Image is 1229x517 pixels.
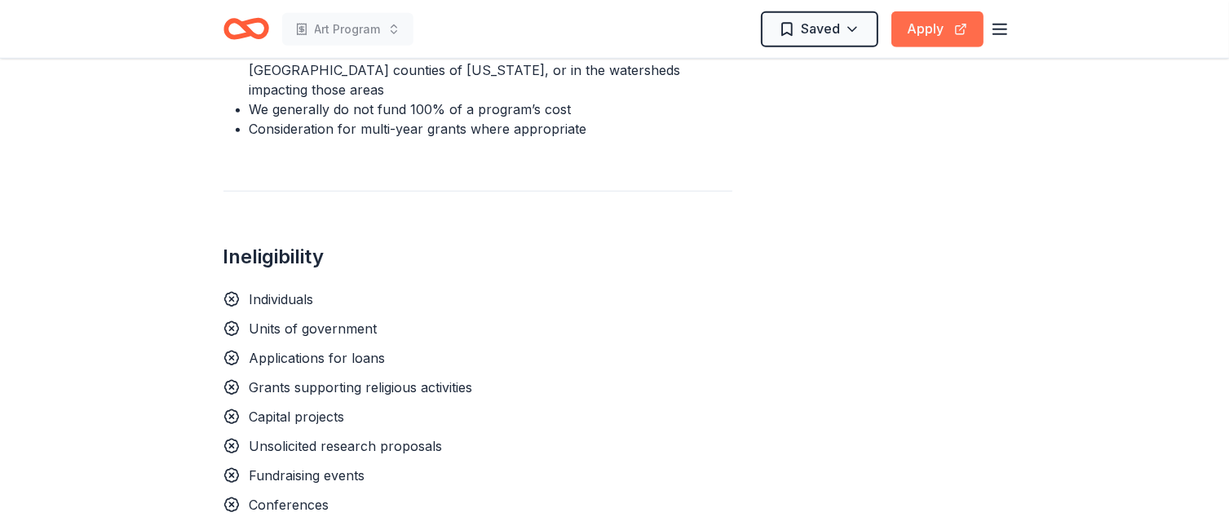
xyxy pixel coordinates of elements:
button: Art Program [282,13,413,46]
span: Fundraising events [250,467,365,484]
button: Saved [761,11,878,47]
span: Capital projects [250,409,345,425]
li: Located in [GEOGRAPHIC_DATA], [GEOGRAPHIC_DATA], and [GEOGRAPHIC_DATA] counties of [US_STATE], or... [250,41,732,99]
a: Home [223,10,269,48]
span: Saved [802,18,841,39]
h2: Ineligibility [223,244,732,270]
span: Unsolicited research proposals [250,438,443,454]
span: Units of government [250,320,378,337]
span: Conferences [250,497,329,513]
span: Grants supporting religious activities [250,379,473,395]
span: Art Program [315,20,381,39]
button: Apply [891,11,984,47]
li: Consideration for multi-year grants where appropriate [250,119,732,139]
span: Applications for loans [250,350,386,366]
span: Individuals [250,291,314,307]
li: We generally do not fund 100% of a program’s cost [250,99,732,119]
